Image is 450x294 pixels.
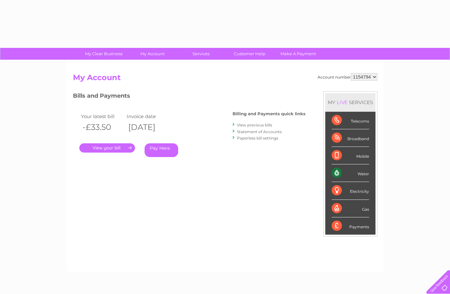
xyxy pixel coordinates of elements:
[233,111,305,116] h4: Billing and Payments quick links
[125,121,171,134] th: [DATE]
[73,73,377,85] h2: My Account
[332,112,369,129] div: Telecoms
[223,48,276,60] a: Customer Help
[237,123,272,127] a: View previous bills
[336,99,349,105] div: LIVE
[79,112,125,121] td: Your latest bill
[77,48,130,60] a: My Clear Business
[126,48,179,60] a: My Account
[332,129,369,147] div: Broadband
[332,217,369,235] div: Payments
[318,73,377,81] div: Account number
[332,147,369,164] div: Mobile
[325,93,375,111] div: MY SERVICES
[237,136,278,140] a: Paperless bill settings
[145,143,178,157] a: Pay Here
[272,48,325,60] a: Make A Payment
[73,91,305,102] h3: Bills and Payments
[237,129,282,134] a: Statement of Accounts
[332,164,369,182] div: Water
[79,121,125,134] th: -£33.50
[332,200,369,217] div: Gas
[332,182,369,200] div: Electricity
[125,112,171,121] td: Invoice date
[79,143,135,153] a: .
[175,48,227,60] a: Services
